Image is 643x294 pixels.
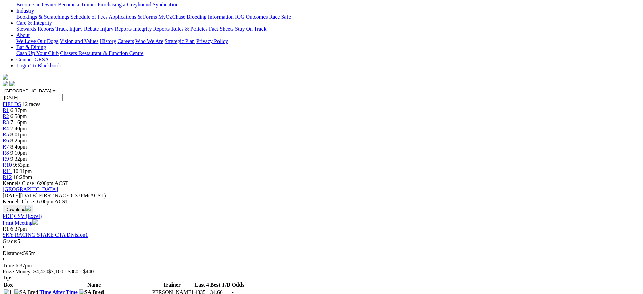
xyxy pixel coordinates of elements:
[16,2,640,8] div: Get Involved
[117,38,134,44] a: Careers
[3,94,63,101] input: Select date
[25,206,31,211] img: download.svg
[3,256,5,262] span: •
[10,138,27,143] span: 8:25pm
[16,38,58,44] a: We Love Our Dogs
[10,107,27,113] span: 6:37pm
[3,174,12,180] a: R12
[3,150,9,156] span: R8
[98,2,151,7] a: Purchasing a Greyhound
[16,32,30,38] a: About
[3,250,23,256] span: Distance:
[10,156,27,162] span: 9:32pm
[3,220,38,226] a: Print Meeting
[3,144,9,150] a: R7
[16,8,34,14] a: Industry
[3,250,640,256] div: 595m
[3,186,58,192] a: [GEOGRAPHIC_DATA]
[3,132,9,137] a: R5
[10,144,27,150] span: 8:46pm
[10,119,27,125] span: 7:16pm
[3,162,12,168] a: R10
[209,26,234,32] a: Fact Sheets
[109,14,157,20] a: Applications & Forms
[269,14,291,20] a: Race Safe
[58,2,96,7] a: Become a Trainer
[10,113,27,119] span: 6:58pm
[3,119,9,125] a: R3
[3,263,640,269] div: 6:37pm
[235,14,268,20] a: ICG Outcomes
[16,63,61,68] a: Login To Blackbook
[194,281,209,288] th: Last 4
[231,281,244,288] th: Odds
[16,26,54,32] a: Stewards Reports
[22,101,40,107] span: 12 races
[9,81,15,86] img: twitter.svg
[135,38,163,44] a: Who We Are
[10,226,27,232] span: 6:37pm
[48,269,94,274] span: $3,100 - $880 - $440
[150,281,193,288] th: Trainer
[4,282,13,288] span: Box
[55,26,99,32] a: Track Injury Rebate
[100,26,132,32] a: Injury Reports
[3,226,9,232] span: R1
[13,174,32,180] span: 10:28pm
[32,219,38,225] img: printer.svg
[3,213,640,219] div: Download
[14,213,42,219] a: CSV (Excel)
[3,199,640,205] div: Kennels Close: 6:00pm ACST
[3,269,640,275] div: Prize Money: $4,420
[171,26,208,32] a: Rules & Policies
[13,168,32,174] span: 10:11pm
[3,193,38,198] span: [DATE]
[3,193,20,198] span: [DATE]
[3,263,16,268] span: Time:
[16,14,640,20] div: Industry
[3,101,21,107] a: FIELDS
[158,14,185,20] a: MyOzChase
[3,205,33,213] button: Download
[196,38,228,44] a: Privacy Policy
[70,14,107,20] a: Schedule of Fees
[16,56,49,62] a: Contact GRSA
[16,2,56,7] a: Become an Owner
[3,168,12,174] a: R11
[3,180,68,186] span: Kennels Close: 6:00pm ACST
[13,162,30,168] span: 9:53pm
[3,126,9,131] a: R4
[3,238,640,244] div: 5
[133,26,170,32] a: Integrity Reports
[3,138,9,143] a: R6
[16,14,69,20] a: Bookings & Scratchings
[16,44,46,50] a: Bar & Dining
[3,156,9,162] a: R9
[16,20,52,26] a: Care & Integrity
[153,2,178,7] a: Syndication
[165,38,195,44] a: Strategic Plan
[39,193,71,198] span: FIRST RACE:
[10,132,27,137] span: 8:01pm
[3,107,9,113] a: R1
[10,150,27,156] span: 9:10pm
[16,50,640,56] div: Bar & Dining
[3,275,12,280] span: Tips
[3,213,13,219] a: PDF
[16,26,640,32] div: Care & Integrity
[39,281,149,288] th: Name
[60,50,143,56] a: Chasers Restaurant & Function Centre
[3,81,8,86] img: facebook.svg
[16,38,640,44] div: About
